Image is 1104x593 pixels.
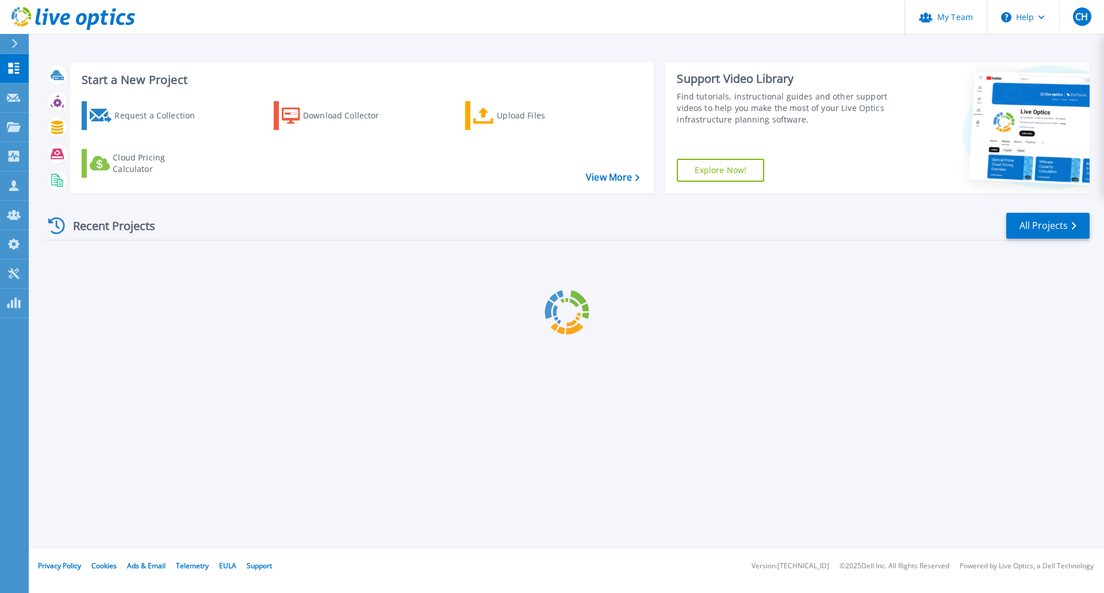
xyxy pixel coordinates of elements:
li: Powered by Live Optics, a Dell Technology [960,563,1094,570]
a: Ads & Email [127,561,166,571]
div: Download Collector [303,104,395,127]
a: Privacy Policy [38,561,81,571]
a: Support [247,561,272,571]
div: Recent Projects [44,212,171,240]
a: Telemetry [176,561,209,571]
a: EULA [219,561,236,571]
li: Version: [TECHNICAL_ID] [752,563,829,570]
li: © 2025 Dell Inc. All Rights Reserved [839,563,949,570]
a: View More [586,172,639,183]
div: Request a Collection [114,104,206,127]
h3: Start a New Project [82,74,639,86]
div: Cloud Pricing Calculator [113,152,205,175]
div: Find tutorials, instructional guides and other support videos to help you make the most of your L... [677,91,893,125]
div: Upload Files [497,104,589,127]
a: Request a Collection [82,101,210,130]
a: All Projects [1006,213,1090,239]
a: Download Collector [274,101,402,130]
div: Support Video Library [677,71,893,86]
a: Cookies [91,561,117,571]
a: Explore Now! [677,159,764,182]
a: Cloud Pricing Calculator [82,149,210,178]
a: Upload Files [465,101,593,130]
span: CH [1075,12,1088,21]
